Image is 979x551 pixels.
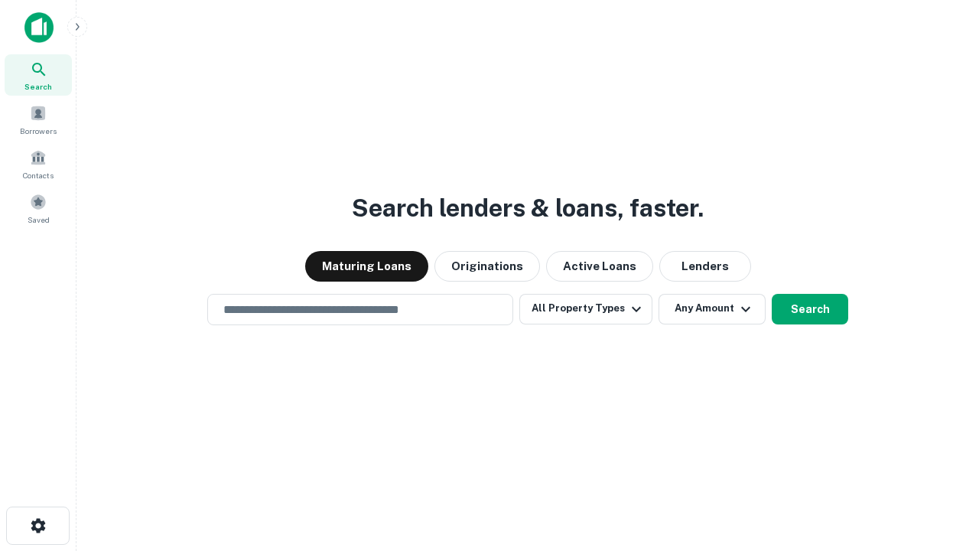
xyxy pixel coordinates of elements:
[434,251,540,282] button: Originations
[659,251,751,282] button: Lenders
[24,80,52,93] span: Search
[772,294,848,324] button: Search
[305,251,428,282] button: Maturing Loans
[5,54,72,96] a: Search
[352,190,704,227] h3: Search lenders & loans, faster.
[20,125,57,137] span: Borrowers
[24,12,54,43] img: capitalize-icon.png
[519,294,652,324] button: All Property Types
[903,429,979,502] iframe: Chat Widget
[23,169,54,181] span: Contacts
[5,99,72,140] a: Borrowers
[546,251,653,282] button: Active Loans
[5,187,72,229] a: Saved
[28,214,50,226] span: Saved
[5,143,72,184] a: Contacts
[659,294,766,324] button: Any Amount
